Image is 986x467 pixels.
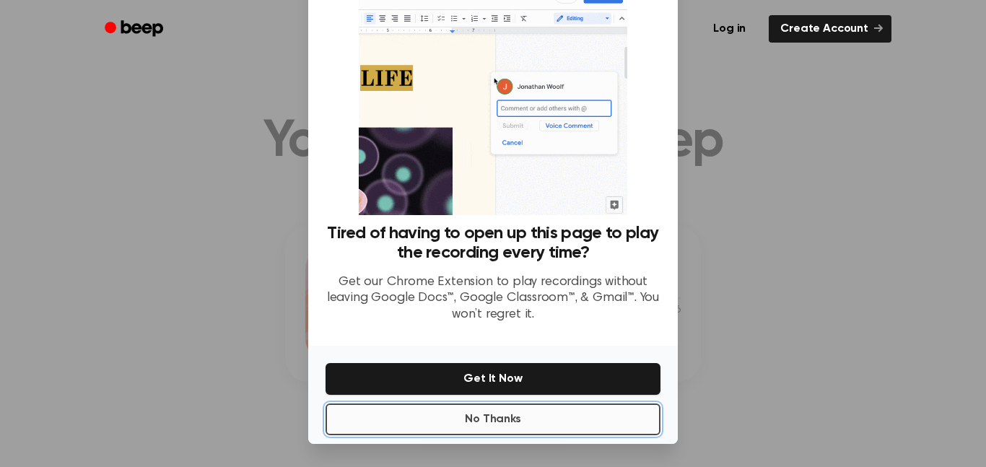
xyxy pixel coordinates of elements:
h3: Tired of having to open up this page to play the recording every time? [326,224,660,263]
button: No Thanks [326,403,660,435]
p: Get our Chrome Extension to play recordings without leaving Google Docs™, Google Classroom™, & Gm... [326,274,660,323]
a: Beep [95,15,176,43]
button: Get It Now [326,363,660,395]
a: Log in [699,12,760,45]
a: Create Account [769,15,891,43]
